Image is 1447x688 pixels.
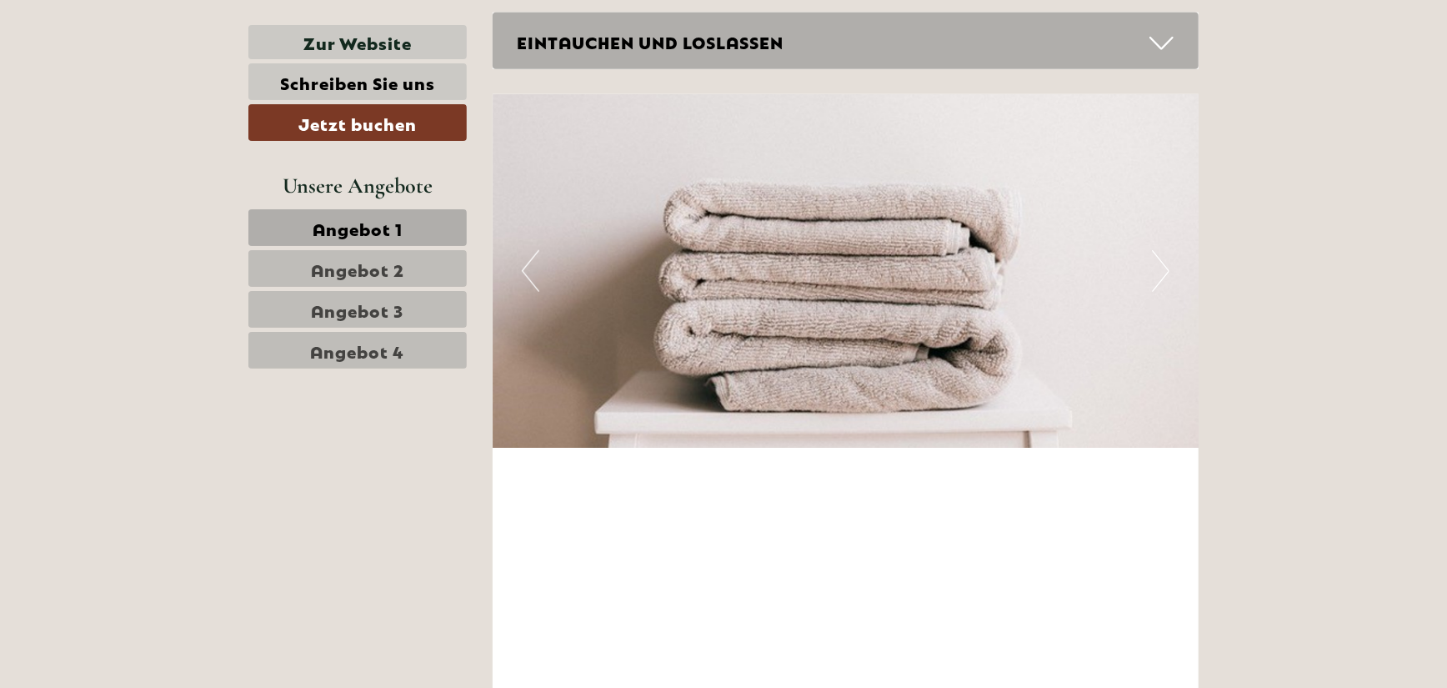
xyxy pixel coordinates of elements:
[25,81,237,93] small: 14:14
[248,104,467,141] a: Jetzt buchen
[1152,250,1169,292] button: Next
[25,48,237,62] div: [GEOGRAPHIC_DATA]
[311,339,405,362] span: Angebot 4
[311,257,404,280] span: Angebot 2
[298,13,358,41] div: [DATE]
[248,63,467,100] a: Schreiben Sie uns
[313,216,403,239] span: Angebot 1
[248,170,467,201] div: Unsere Angebote
[248,25,467,59] a: Zur Website
[522,250,539,292] button: Previous
[312,298,404,321] span: Angebot 3
[493,13,1199,70] div: EINTAUCHEN UND LOSLASSEN
[540,432,657,469] button: Senden
[13,45,245,96] div: Guten Tag, wie können wir Ihnen helfen?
